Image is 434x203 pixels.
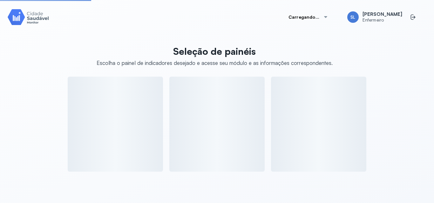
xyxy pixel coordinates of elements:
[281,11,336,23] button: Carregando...
[8,8,49,26] img: Logotipo do produto Monitor
[350,15,355,20] span: SL
[97,46,333,57] p: Seleção de painéis
[97,60,333,66] div: Escolha o painel de indicadores desejado e acesse seu módulo e as informações correspondentes.
[363,11,402,17] span: [PERSON_NAME]
[363,17,402,23] span: Enfermeiro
